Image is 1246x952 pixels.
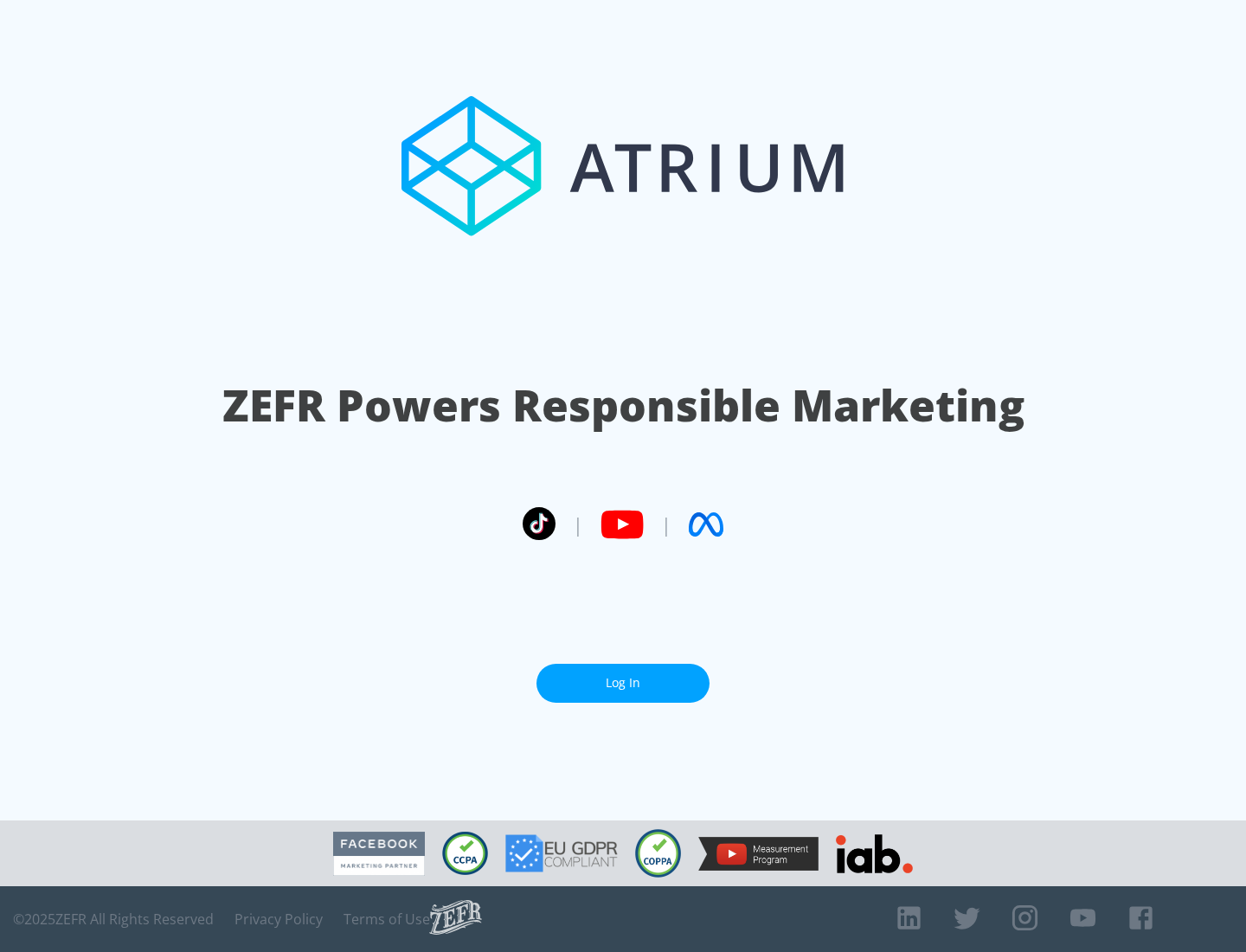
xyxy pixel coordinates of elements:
img: COPPA Compliant [635,829,681,878]
img: IAB [836,834,913,873]
span: | [661,511,671,537]
img: GDPR Compliant [505,834,618,872]
img: CCPA Compliant [442,832,488,875]
a: Privacy Policy [234,910,323,928]
a: Terms of Use [344,910,430,928]
img: Facebook Marketing Partner [333,832,425,876]
h1: ZEFR Powers Responsible Marketing [222,376,1024,435]
span: © 2025 ZEFR All Rights Reserved [13,910,214,928]
span: | [573,511,583,537]
a: Log In [536,664,710,703]
img: YouTube Measurement Program [698,837,819,871]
